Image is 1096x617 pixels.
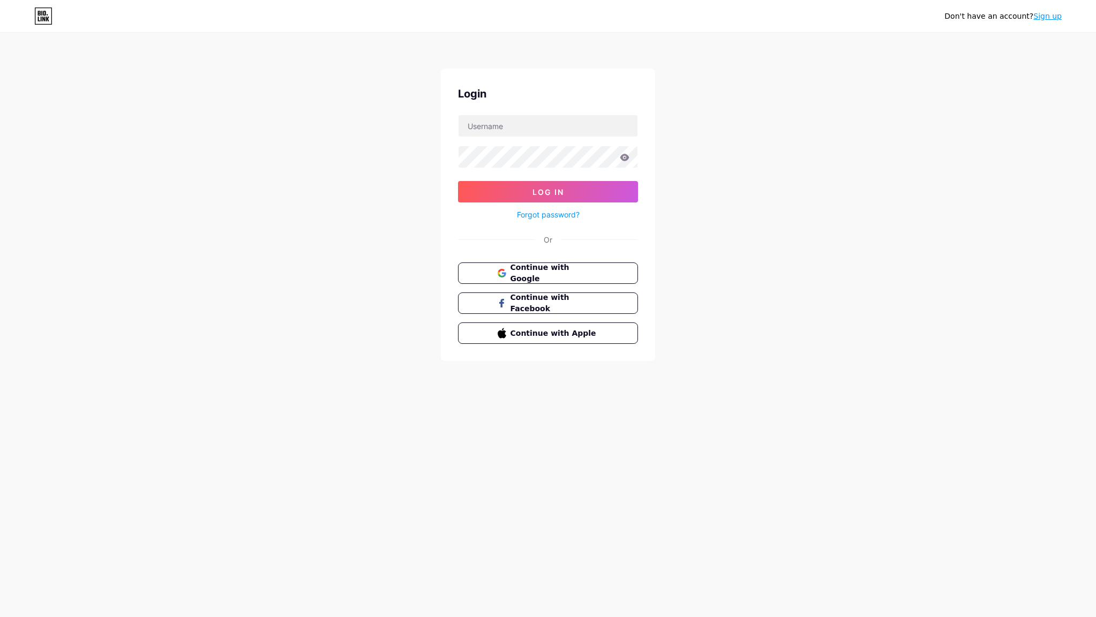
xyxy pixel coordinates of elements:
[532,187,564,197] span: Log In
[511,292,599,314] span: Continue with Facebook
[1033,12,1062,20] a: Sign up
[511,262,599,284] span: Continue with Google
[458,86,638,102] div: Login
[459,115,637,137] input: Username
[517,209,580,220] a: Forgot password?
[458,181,638,202] button: Log In
[458,322,638,344] button: Continue with Apple
[511,328,599,339] span: Continue with Apple
[944,11,1062,22] div: Don't have an account?
[458,292,638,314] button: Continue with Facebook
[458,262,638,284] button: Continue with Google
[544,234,552,245] div: Or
